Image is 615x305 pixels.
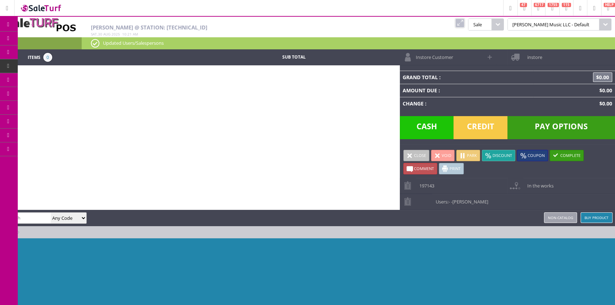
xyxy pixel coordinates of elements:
td: Sub Total [240,53,348,62]
span: HELP [604,3,615,7]
span: Sat [91,32,97,37]
span: $0.00 [593,72,612,82]
span: 47 [520,3,527,7]
span: Sale [468,18,491,31]
a: Complete [550,150,584,161]
a: Discount [482,150,515,161]
span: 21 [127,32,132,37]
span: In the works [523,178,553,189]
span: 197143 [416,178,434,189]
span: - [448,198,450,205]
span: Comment [414,166,434,171]
span: 115 [562,3,571,7]
p: Updated Users/Salespersons [91,39,606,47]
span: Pay Options [507,116,615,139]
a: Print [439,163,464,174]
span: am [133,32,138,37]
span: instore [523,49,542,60]
span: 6717 [534,3,545,7]
span: Aug [103,32,110,37]
img: SaleTurf [20,3,62,13]
span: 1755 [548,3,559,7]
h2: [PERSON_NAME] @ Station: [TECHNICAL_ID] [91,24,398,31]
a: Non-catalog [544,212,577,223]
a: Void [431,150,455,161]
span: 30 [98,32,102,37]
a: Close [403,150,429,161]
span: 10 [122,32,126,37]
span: , : [91,32,138,37]
span: Items [28,53,40,61]
span: [PERSON_NAME] Music LLC - Default [507,18,599,31]
span: Users: [432,194,488,205]
span: Credit [453,116,507,139]
span: $0.00 [597,87,612,94]
span: 0 [43,53,52,62]
input: Search [3,213,51,223]
td: Amount Due : [400,84,534,97]
span: Cash [400,116,454,139]
span: 2025 [111,32,120,37]
a: Buy Product [581,212,613,223]
td: Change : [400,97,534,110]
span: Instore Customer [412,49,453,60]
a: Coupon [517,150,548,161]
a: Park [456,150,480,161]
span: -[PERSON_NAME] [451,198,488,205]
span: $0.00 [597,100,612,107]
td: Grand Total : [400,71,534,84]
